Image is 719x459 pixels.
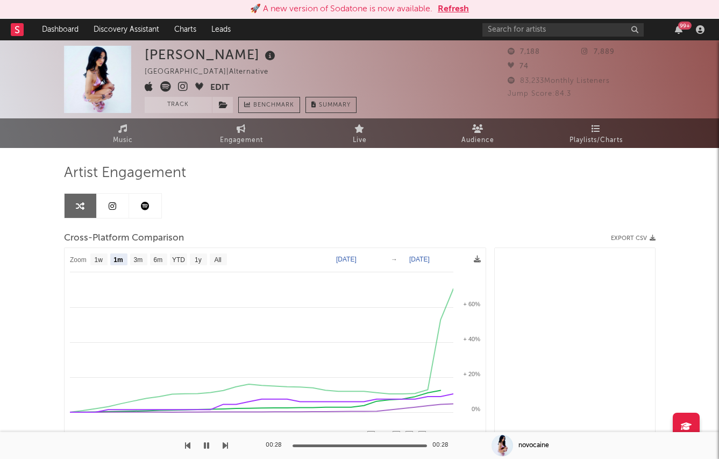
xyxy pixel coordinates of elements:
text: + 20% [463,371,480,377]
a: Benchmark [238,97,300,113]
button: Summary [305,97,357,113]
span: Engagement [220,134,263,147]
a: Live [301,118,419,148]
div: [PERSON_NAME] [145,46,278,63]
text: 6m [153,256,162,264]
a: Leads [204,19,238,40]
span: 74 [508,63,529,70]
span: Artist Engagement [64,167,186,180]
span: Live [353,134,367,147]
div: 00:28 [432,439,454,452]
a: Charts [167,19,204,40]
span: Jump Score: 84.3 [508,90,571,97]
span: 7,188 [508,48,540,55]
div: 99 + [678,22,692,30]
a: Dashboard [34,19,86,40]
text: 1y [195,256,202,264]
button: Track [145,97,212,113]
text: All [214,256,221,264]
text: [DATE] [409,256,430,263]
a: Audience [419,118,537,148]
a: Discovery Assistant [86,19,167,40]
div: novocaine [518,441,549,450]
input: Search for artists [482,23,644,37]
text: [DATE] [336,256,357,263]
span: Summary [319,102,351,108]
text: 1w [94,256,103,264]
button: Export CSV [611,235,656,242]
text: 1m [113,256,123,264]
span: Music [113,134,133,147]
div: [GEOGRAPHIC_DATA] | Alternative [145,66,281,79]
a: Playlists/Charts [537,118,656,148]
text: YTD [172,256,184,264]
text: 3m [133,256,143,264]
span: 83,233 Monthly Listeners [508,77,610,84]
text: → [391,256,397,263]
button: Refresh [438,3,469,16]
span: Cross-Platform Comparison [64,232,184,245]
a: Music [64,118,182,148]
text: Zoom [70,256,87,264]
text: + 40% [463,336,480,342]
div: 00:28 [266,439,287,452]
button: 99+ [675,25,682,34]
span: Playlists/Charts [569,134,623,147]
span: Audience [461,134,494,147]
text: 0% [472,406,480,412]
span: Benchmark [253,99,294,112]
span: 7,889 [581,48,615,55]
text: + 60% [463,301,480,307]
button: Edit [210,81,230,95]
div: 🚀 A new version of Sodatone is now available. [250,3,432,16]
a: Engagement [182,118,301,148]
